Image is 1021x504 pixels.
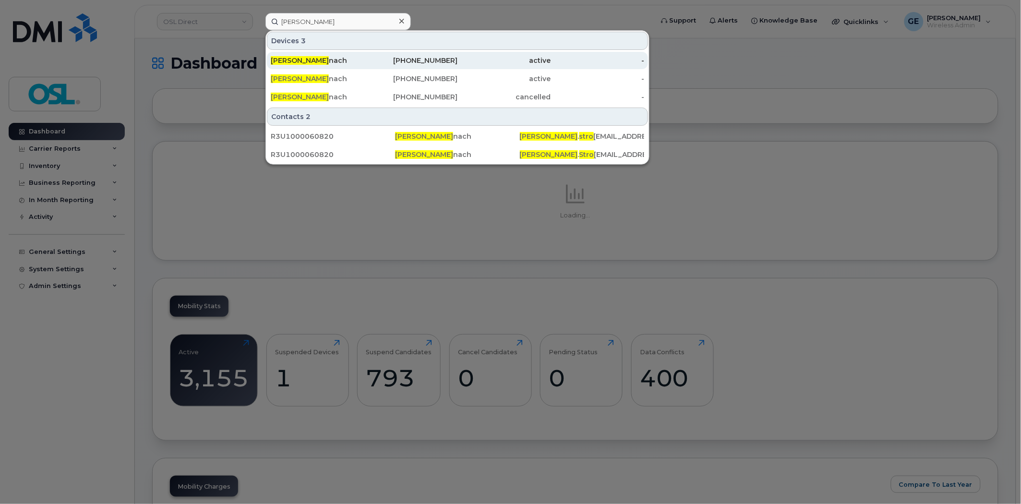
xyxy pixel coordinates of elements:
span: [PERSON_NAME] [520,132,578,141]
div: . [EMAIL_ADDRESS][DOMAIN_NAME] [520,132,644,141]
div: nach [271,92,364,102]
div: cancelled [457,92,551,102]
div: Devices [267,32,648,50]
span: 3 [301,36,306,46]
span: stro [579,132,594,141]
span: [PERSON_NAME] [520,150,578,159]
a: R3U1000060820[PERSON_NAME]nach[PERSON_NAME].stro[EMAIL_ADDRESS][DOMAIN_NAME] [267,128,648,145]
a: R3U1000060820[PERSON_NAME]nach[PERSON_NAME].Stro[EMAIL_ADDRESS][DOMAIN_NAME] [267,146,648,163]
div: [PHONE_NUMBER] [364,92,458,102]
span: Stro [579,150,594,159]
div: nach [395,132,519,141]
div: Contacts [267,108,648,126]
div: . [EMAIL_ADDRESS][DOMAIN_NAME] [520,150,644,159]
span: [PERSON_NAME] [395,150,453,159]
div: - [551,56,645,65]
span: [PERSON_NAME] [271,74,329,83]
div: - [551,92,645,102]
span: [PERSON_NAME] [395,132,453,141]
div: nach [271,74,364,84]
div: nach [395,150,519,159]
span: [PERSON_NAME] [271,56,329,65]
div: [PHONE_NUMBER] [364,74,458,84]
a: [PERSON_NAME]nach[PHONE_NUMBER]cancelled- [267,88,648,106]
div: [PHONE_NUMBER] [364,56,458,65]
div: - [551,74,645,84]
div: R3U1000060820 [271,132,395,141]
a: [PERSON_NAME]nach[PHONE_NUMBER]active- [267,52,648,69]
div: active [457,74,551,84]
span: [PERSON_NAME] [271,93,329,101]
div: nach [271,56,364,65]
a: [PERSON_NAME]nach[PHONE_NUMBER]active- [267,70,648,87]
span: 2 [306,112,311,121]
div: R3U1000060820 [271,150,395,159]
div: active [457,56,551,65]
